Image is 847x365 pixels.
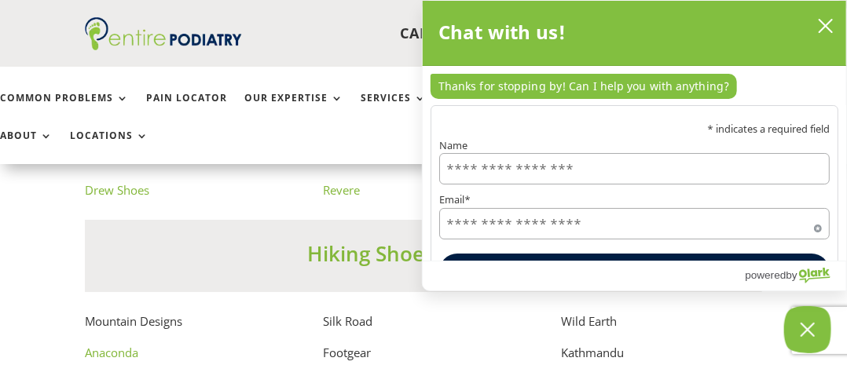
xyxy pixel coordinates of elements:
[242,24,632,44] p: CALL US [DATE]!
[361,93,427,126] a: Services
[85,312,286,344] p: Mountain Designs
[323,343,524,363] p: Footgear
[323,312,524,344] p: Silk Road
[745,261,846,290] a: Powered by Olark
[439,195,830,205] label: Email*
[561,312,762,344] p: Wild Earth
[439,153,830,184] input: Name
[784,306,831,353] button: Close Chatbox
[323,182,360,198] a: Revere
[431,74,737,99] p: Thanks for stopping by! Can I help you with anything?
[85,345,138,360] a: Anaconda
[85,38,242,53] a: Entire Podiatry
[85,182,149,198] a: Drew Shoes
[70,130,148,164] a: Locations
[561,343,762,363] p: Kathmandu
[745,265,786,285] span: powered
[786,265,797,285] span: by
[439,208,830,239] input: Email
[439,141,830,151] label: Name
[814,221,822,229] span: Required field
[85,239,762,276] h3: Hiking Shoes and Boots
[813,14,838,38] button: close chatbox
[423,66,846,105] div: chat
[146,93,227,126] a: Pain Locator
[439,124,830,134] p: * indicates a required field
[439,254,830,290] button: Start chatting
[438,16,566,48] h2: Chat with us!
[85,17,242,50] img: logo (1)
[244,93,343,126] a: Our Expertise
